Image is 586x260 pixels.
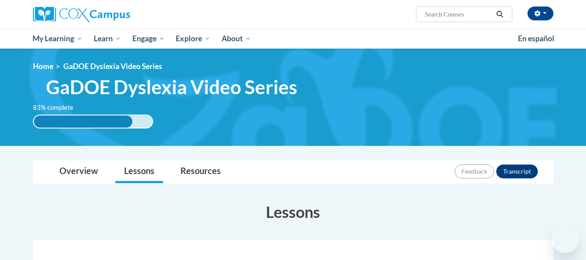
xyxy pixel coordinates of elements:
[33,103,83,112] label: 83% complete
[94,33,121,44] span: Learn
[455,165,494,178] button: Feedback
[33,62,53,71] a: Home
[88,29,127,49] a: Learn
[27,29,88,49] a: My Learning
[115,160,163,183] a: Lessons
[493,9,506,20] button: Search
[518,34,554,43] span: En español
[127,29,170,49] a: Engage
[216,29,257,49] a: About
[132,33,165,44] span: Engage
[527,7,553,20] button: Account Settings
[170,29,216,49] a: Explore
[496,165,538,178] button: Transcript
[51,160,107,183] a: Overview
[33,7,130,22] img: Cox Campus
[424,9,493,20] input: Search Courses
[33,201,553,223] h3: Lessons
[33,7,198,22] a: Cox Campus
[20,29,566,49] div: Main menu
[33,33,82,44] span: My Learning
[551,225,579,253] iframe: Button to launch messaging window
[34,115,132,128] div: 83% complete
[176,33,210,44] span: Explore
[46,76,297,99] span: GaDOE Dyslexia Video Series
[63,62,162,71] span: GaDOE Dyslexia Video Series
[222,33,251,44] span: About
[512,30,560,48] a: En español
[172,160,229,183] a: Resources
